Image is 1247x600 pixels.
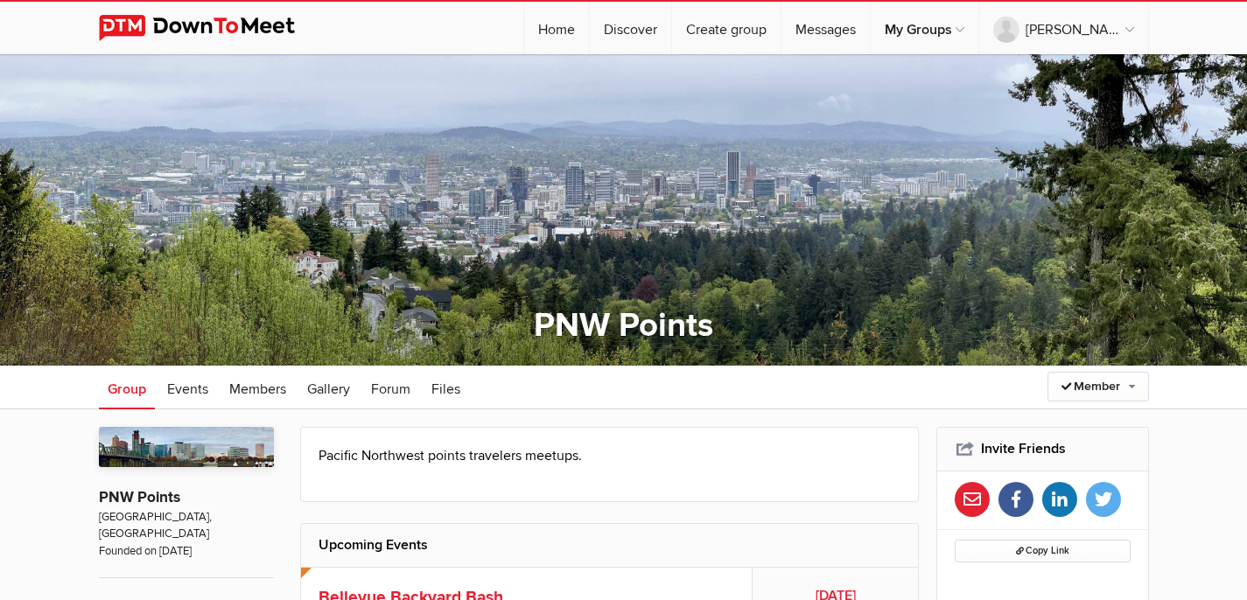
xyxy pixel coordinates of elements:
[423,366,469,409] a: Files
[108,380,146,398] span: Group
[167,380,208,398] span: Events
[319,445,901,466] p: Pacific Northwest points travelers meetups.
[871,2,978,54] a: My Groups
[590,2,671,54] a: Discover
[524,2,589,54] a: Home
[431,380,460,398] span: Files
[319,524,901,566] h2: Upcoming Events
[955,428,1131,470] h2: Invite Friends
[298,366,359,409] a: Gallery
[99,427,274,467] img: PNW Points
[955,540,1131,562] button: Copy Link
[229,380,286,398] span: Members
[99,509,274,543] span: [GEOGRAPHIC_DATA], [GEOGRAPHIC_DATA]
[1016,545,1069,556] span: Copy Link
[158,366,217,409] a: Events
[1047,372,1149,401] a: Member
[362,366,419,409] a: Forum
[99,366,155,409] a: Group
[99,15,322,41] img: DownToMeet
[371,380,410,398] span: Forum
[307,380,350,398] span: Gallery
[221,366,295,409] a: Members
[979,2,1148,54] a: [PERSON_NAME]
[672,2,781,54] a: Create group
[781,2,870,54] a: Messages
[99,543,274,560] span: Founded on [DATE]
